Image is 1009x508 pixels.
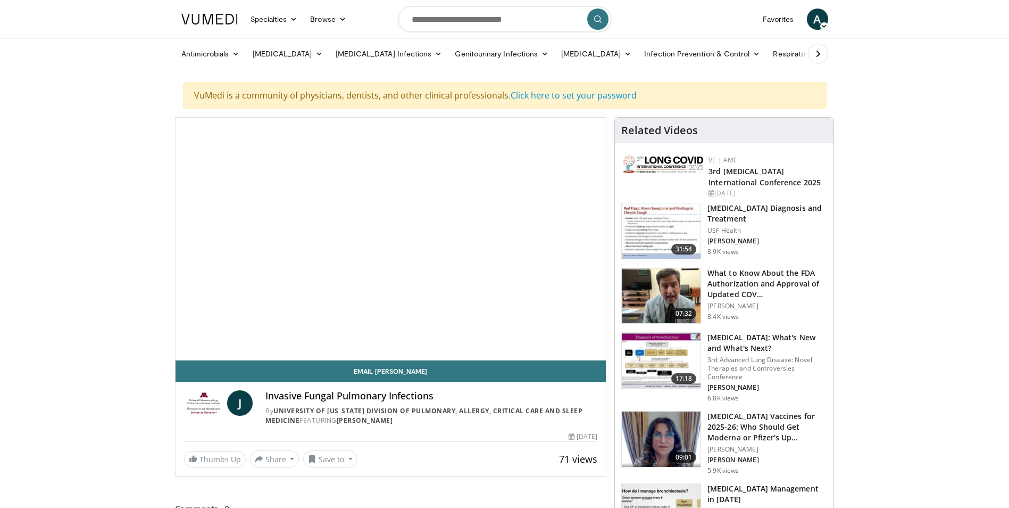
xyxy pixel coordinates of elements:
a: [MEDICAL_DATA] Infections [329,43,449,64]
h3: [MEDICAL_DATA] Management in [DATE] [707,484,827,505]
h4: Related Videos [621,124,698,137]
a: Specialties [244,9,304,30]
a: Infection Prevention & Control [638,43,766,64]
div: [DATE] [708,189,825,198]
img: University of Minnesota Division of Pulmonary, Allergy, Critical Care and Sleep Medicine [184,390,223,416]
h3: [MEDICAL_DATA] Diagnosis and Treatment [707,203,827,224]
div: [DATE] [569,432,597,441]
a: J [227,390,253,416]
a: 09:01 [MEDICAL_DATA] Vaccines for 2025-26: Who Should Get Moderna or Pfizer’s Up… [PERSON_NAME] [... [621,411,827,475]
img: 912d4c0c-18df-4adc-aa60-24f51820003e.150x105_q85_crop-smart_upscale.jpg [622,203,701,259]
img: 8723abe7-f9a9-4f6c-9b26-6bd057632cd6.150x105_q85_crop-smart_upscale.jpg [622,333,701,388]
a: University of [US_STATE] Division of Pulmonary, Allergy, Critical Care and Sleep Medicine [265,406,582,425]
p: 5.9K views [707,466,739,475]
a: [MEDICAL_DATA] [246,43,329,64]
a: Genitourinary Infections [448,43,555,64]
p: [PERSON_NAME] [707,302,827,310]
button: Share [250,450,299,468]
img: a1e50555-b2fd-4845-bfdc-3eac51376964.150x105_q85_crop-smart_upscale.jpg [622,268,701,324]
span: 07:32 [671,308,697,319]
a: 31:54 [MEDICAL_DATA] Diagnosis and Treatment USF Health [PERSON_NAME] 8.9K views [621,203,827,259]
h3: [MEDICAL_DATA] Vaccines for 2025-26: Who Should Get Moderna or Pfizer’s Up… [707,411,827,443]
p: [PERSON_NAME] [707,383,827,392]
img: a2792a71-925c-4fc2-b8ef-8d1b21aec2f7.png.150x105_q85_autocrop_double_scale_upscale_version-0.2.jpg [623,155,703,173]
a: Browse [304,9,353,30]
img: VuMedi Logo [181,14,238,24]
a: [PERSON_NAME] [337,416,393,425]
video-js: Video Player [176,118,606,360]
div: By FEATURING [265,406,597,425]
a: VE | AME [708,155,737,165]
a: Thumbs Up [184,451,246,468]
p: [PERSON_NAME] [707,237,827,245]
p: 8.4K views [707,313,739,321]
h4: Invasive Fungal Pulmonary Infections [265,390,597,402]
span: 09:01 [671,452,697,463]
a: 17:18 [MEDICAL_DATA]: What's New and What's Next? 3rd Advanced Lung Disease: Novel Therapies and ... [621,332,827,403]
span: 31:54 [671,244,697,255]
a: 07:32 What to Know About the FDA Authorization and Approval of Updated COV… [PERSON_NAME] 8.4K views [621,268,827,324]
p: 6.8K views [707,394,739,403]
a: Email [PERSON_NAME] [176,360,606,382]
p: [PERSON_NAME] [707,456,827,464]
p: 8.9K views [707,248,739,256]
a: A [807,9,828,30]
h3: What to Know About the FDA Authorization and Approval of Updated COV… [707,268,827,300]
h3: [MEDICAL_DATA]: What's New and What's Next? [707,332,827,354]
span: 17:18 [671,373,697,384]
input: Search topics, interventions [398,6,611,32]
p: USF Health [707,226,827,235]
a: Favorites [756,9,800,30]
span: 71 views [559,453,597,465]
a: [MEDICAL_DATA] [555,43,638,64]
img: 4e370bb1-17f0-4657-a42f-9b995da70d2f.png.150x105_q85_crop-smart_upscale.png [622,412,701,467]
a: Respiratory Infections [766,43,865,64]
p: 3rd Advanced Lung Disease: Novel Therapies and Controversies Conference [707,356,827,381]
a: Click here to set your password [511,89,637,101]
a: 3rd [MEDICAL_DATA] International Conference 2025 [708,166,821,187]
p: [PERSON_NAME] [707,445,827,454]
div: VuMedi is a community of physicians, dentists, and other clinical professionals. [183,82,827,109]
a: Antimicrobials [175,43,246,64]
button: Save to [303,450,357,468]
